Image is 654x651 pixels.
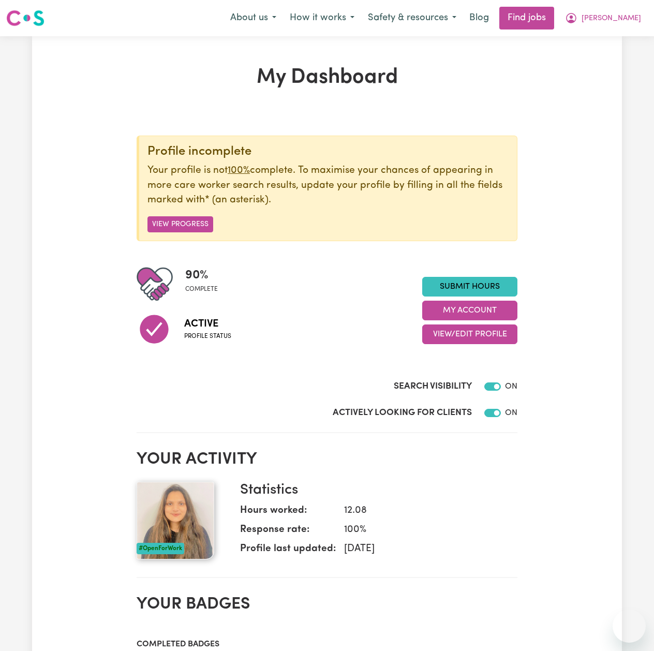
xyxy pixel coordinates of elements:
a: Find jobs [499,7,554,29]
label: Actively Looking for Clients [333,406,472,420]
span: complete [185,285,218,294]
dd: [DATE] [336,542,509,557]
button: My Account [422,301,517,320]
span: ON [505,409,517,417]
button: View Progress [147,216,213,232]
dt: Response rate: [240,523,336,542]
h3: Completed badges [137,640,517,649]
button: My Account [558,7,648,29]
span: 90 % [185,266,218,285]
img: Your profile picture [137,482,214,559]
img: Careseekers logo [6,9,44,27]
dt: Hours worked: [240,504,336,523]
span: Active [184,316,231,332]
dd: 100 % [336,523,509,538]
button: Safety & resources [361,7,463,29]
div: Profile completeness: 90% [185,266,226,302]
h3: Statistics [240,482,509,499]
div: #OpenForWork [137,543,184,554]
dd: 12.08 [336,504,509,519]
button: How it works [283,7,361,29]
span: an asterisk [205,195,269,205]
h2: Your badges [137,595,517,614]
a: Careseekers logo [6,6,44,30]
h1: My Dashboard [137,65,517,90]
button: View/Edit Profile [422,324,517,344]
div: Profile incomplete [147,144,509,159]
a: Blog [463,7,495,29]
u: 100% [228,166,250,175]
span: Profile status [184,332,231,341]
dt: Profile last updated: [240,542,336,561]
span: [PERSON_NAME] [582,13,641,24]
iframe: Button to launch messaging window [613,610,646,643]
span: ON [505,382,517,391]
h2: Your activity [137,450,517,469]
button: About us [224,7,283,29]
label: Search Visibility [394,380,472,393]
a: Submit Hours [422,277,517,297]
p: Your profile is not complete. To maximise your chances of appearing in more care worker search re... [147,164,509,208]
